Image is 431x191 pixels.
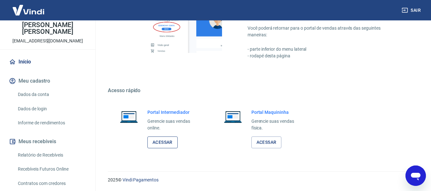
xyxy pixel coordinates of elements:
[123,177,159,182] a: Vindi Pagamentos
[147,136,178,148] a: Acessar
[15,102,88,115] a: Dados de login
[251,118,304,131] p: Gerencie suas vendas física.
[15,163,88,176] a: Recebíveis Futuros Online
[248,53,400,59] p: - rodapé desta página
[8,0,49,20] img: Vindi
[248,46,400,53] p: - parte inferior do menu lateral
[8,135,88,149] button: Meus recebíveis
[251,109,304,115] h6: Portal Maquininha
[219,109,246,124] img: Imagem de um notebook aberto
[5,22,90,35] p: [PERSON_NAME] [PERSON_NAME]
[12,38,83,44] p: [EMAIL_ADDRESS][DOMAIN_NAME]
[15,116,88,129] a: Informe de rendimentos
[108,177,416,183] p: 2025 ©
[15,149,88,162] a: Relatório de Recebíveis
[8,74,88,88] button: Meu cadastro
[400,4,423,16] button: Sair
[108,87,416,94] h5: Acesso rápido
[115,109,142,124] img: Imagem de um notebook aberto
[8,55,88,69] a: Início
[15,88,88,101] a: Dados da conta
[147,118,200,131] p: Gerencie suas vendas online.
[405,165,426,186] iframe: Botão para abrir a janela de mensagens
[251,136,282,148] a: Acessar
[15,177,88,190] a: Contratos com credores
[147,109,200,115] h6: Portal Intermediador
[248,25,400,38] p: Você poderá retornar para o portal de vendas através das seguintes maneiras:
